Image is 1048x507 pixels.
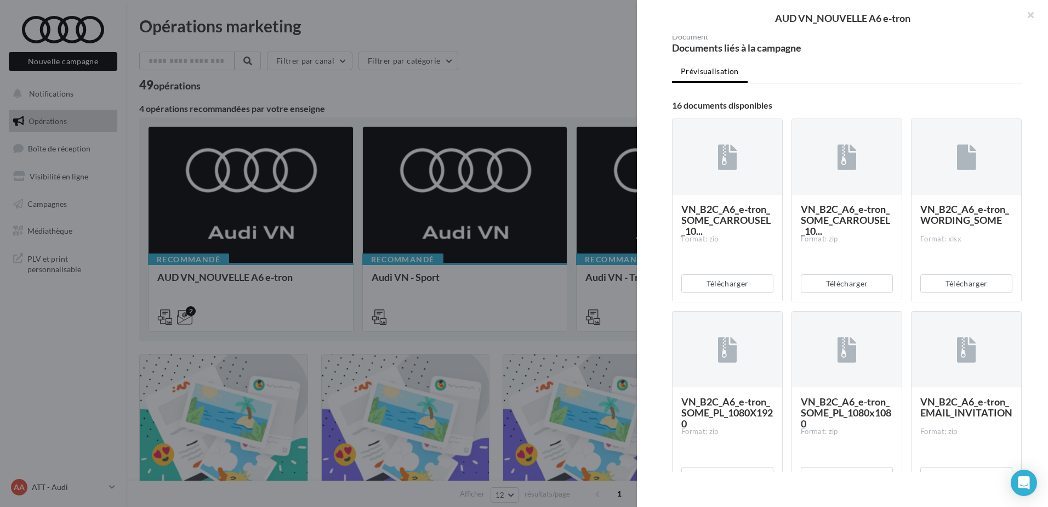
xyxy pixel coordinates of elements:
[654,13,1030,23] div: AUD VN_NOUVELLE A6 e-tron
[681,234,773,244] div: Format: zip
[920,427,1012,437] div: Format: zip
[681,427,773,437] div: Format: zip
[920,274,1012,293] button: Télécharger
[681,203,771,237] span: VN_B2C_A6_e-tron_SOME_CARROUSEL_10...
[681,274,773,293] button: Télécharger
[681,467,773,486] button: Télécharger
[801,467,893,486] button: Télécharger
[672,33,842,41] div: Document
[1011,470,1037,496] div: Open Intercom Messenger
[801,396,891,430] span: VN_B2C_A6_e-tron_SOME_PL_1080x1080
[920,234,1012,244] div: Format: xlsx
[672,43,842,53] div: Documents liés à la campagne
[801,274,893,293] button: Télécharger
[920,203,1009,226] span: VN_B2C_A6_e-tron_WORDING_SOME
[920,396,1012,419] span: VN_B2C_A6_e-tron_EMAIL_INVITATION
[672,101,1022,110] div: 16 documents disponibles
[801,234,893,244] div: Format: zip
[801,203,890,237] span: VN_B2C_A6_e-tron_SOME_CARROUSEL_10...
[801,427,893,437] div: Format: zip
[681,396,773,430] span: VN_B2C_A6_e-tron_SOME_PL_1080X1920
[920,467,1012,486] button: Télécharger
